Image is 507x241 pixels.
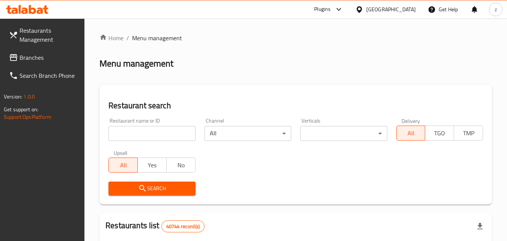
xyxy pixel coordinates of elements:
div: ​ [300,126,387,141]
button: No [166,158,196,173]
h2: Menu management [99,58,173,70]
span: All [400,128,423,139]
div: All [205,126,291,141]
span: 40744 record(s) [162,223,204,230]
a: Search Branch Phone [3,67,85,85]
a: Support.OpsPlatform [4,112,51,122]
a: Home [99,33,123,42]
h2: Restaurant search [108,100,483,111]
span: 1.0.0 [23,92,35,102]
span: No [170,160,193,171]
span: TMP [457,128,480,139]
span: All [112,160,135,171]
label: Delivery [402,118,420,123]
span: Branches [20,53,79,62]
div: Total records count [161,220,205,232]
span: Get support on: [4,105,38,114]
span: Menu management [132,33,182,42]
span: Search [114,184,189,193]
span: TGO [428,128,451,139]
a: Restaurants Management [3,21,85,49]
span: Version: [4,92,22,102]
button: All [108,158,138,173]
label: Upsell [114,150,128,155]
span: Search Branch Phone [20,71,79,80]
button: Yes [137,158,167,173]
input: Search for restaurant name or ID.. [108,126,195,141]
span: Yes [141,160,164,171]
li: / [126,33,129,42]
button: Search [108,182,195,196]
h2: Restaurants list [105,220,205,232]
a: Branches [3,49,85,67]
button: TGO [425,126,454,141]
nav: breadcrumb [99,33,492,42]
span: Restaurants Management [20,26,79,44]
div: Export file [471,217,489,235]
button: All [396,126,426,141]
button: TMP [454,126,483,141]
div: [GEOGRAPHIC_DATA] [366,5,416,14]
span: z [495,5,497,14]
div: Plugins [314,5,331,14]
